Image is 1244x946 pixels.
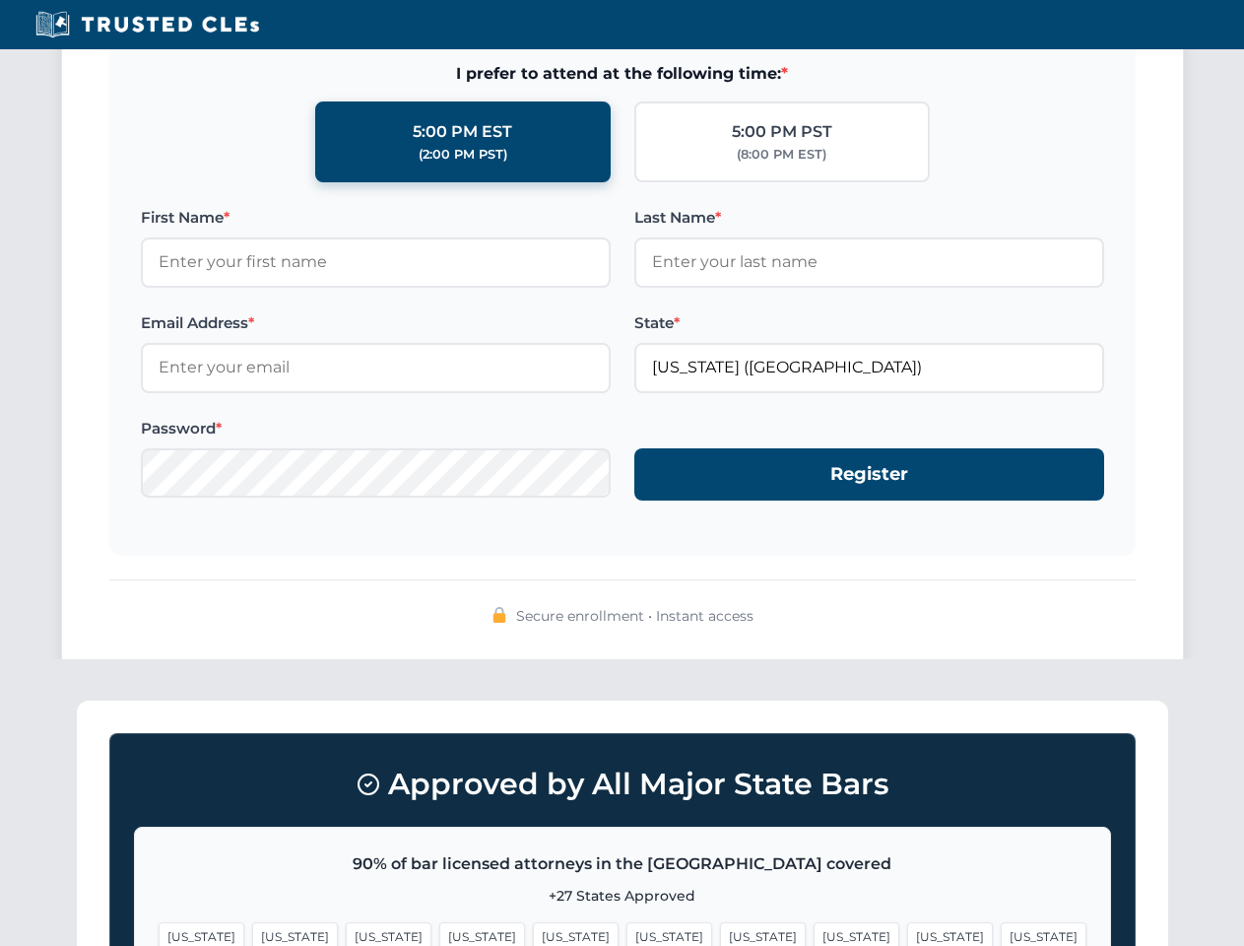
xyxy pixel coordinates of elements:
[141,343,611,392] input: Enter your email
[634,311,1104,335] label: State
[491,607,507,623] img: 🔒
[419,145,507,165] div: (2:00 PM PST)
[516,605,753,627] span: Secure enrollment • Instant access
[737,145,826,165] div: (8:00 PM EST)
[634,206,1104,230] label: Last Name
[159,885,1086,907] p: +27 States Approved
[732,119,832,145] div: 5:00 PM PST
[141,206,611,230] label: First Name
[141,417,611,440] label: Password
[634,237,1104,287] input: Enter your last name
[141,237,611,287] input: Enter your first name
[141,311,611,335] label: Email Address
[30,10,265,39] img: Trusted CLEs
[134,758,1111,811] h3: Approved by All Major State Bars
[413,119,512,145] div: 5:00 PM EST
[159,851,1086,877] p: 90% of bar licensed attorneys in the [GEOGRAPHIC_DATA] covered
[141,61,1104,87] span: I prefer to attend at the following time:
[634,448,1104,501] button: Register
[634,343,1104,392] input: Florida (FL)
